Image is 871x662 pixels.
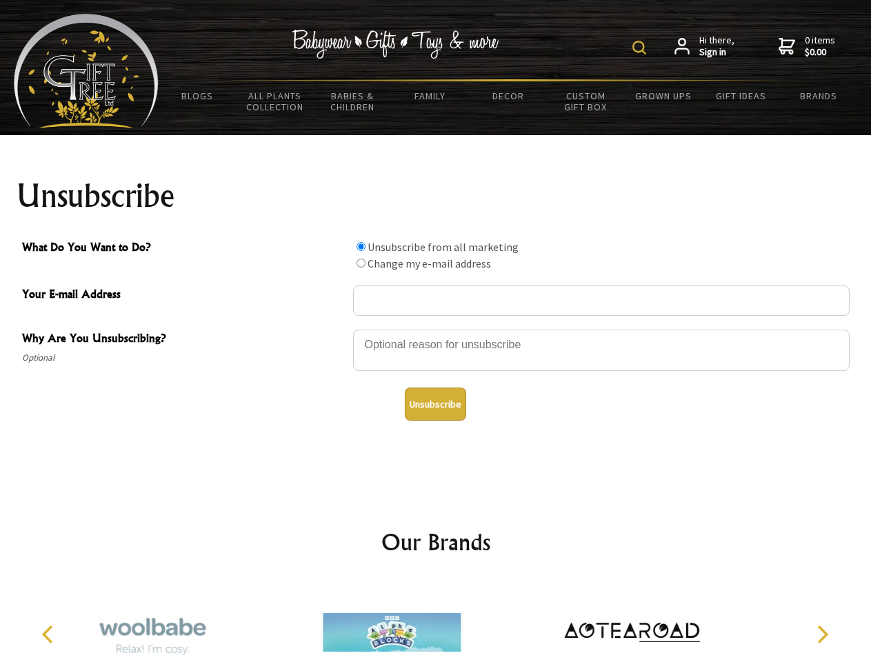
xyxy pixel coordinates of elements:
strong: Sign in [699,46,734,59]
span: Optional [22,350,346,366]
img: Babywear - Gifts - Toys & more [292,30,499,59]
a: Brands [780,81,858,110]
button: Next [807,619,837,650]
button: Unsubscribe [405,388,466,421]
a: Decor [469,81,547,110]
h1: Unsubscribe [17,179,855,212]
a: Gift Ideas [702,81,780,110]
input: What Do You Want to Do? [357,242,366,251]
input: Your E-mail Address [353,285,850,316]
textarea: Why Are You Unsubscribing? [353,330,850,371]
strong: $0.00 [805,46,835,59]
span: Why Are You Unsubscribing? [22,330,346,350]
span: Your E-mail Address [22,285,346,305]
a: Hi there,Sign in [674,34,734,59]
span: 0 items [805,34,835,59]
h2: Our Brands [28,525,844,559]
a: Grown Ups [624,81,702,110]
a: Babies & Children [314,81,392,121]
label: Change my e-mail address [368,257,491,270]
img: product search [632,41,646,54]
span: What Do You Want to Do? [22,239,346,259]
button: Previous [34,619,65,650]
span: Hi there, [699,34,734,59]
a: Family [392,81,470,110]
a: BLOGS [159,81,237,110]
a: All Plants Collection [237,81,314,121]
label: Unsubscribe from all marketing [368,240,519,254]
a: 0 items$0.00 [779,34,835,59]
input: What Do You Want to Do? [357,259,366,268]
img: Babyware - Gifts - Toys and more... [14,14,159,128]
a: Custom Gift Box [547,81,625,121]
